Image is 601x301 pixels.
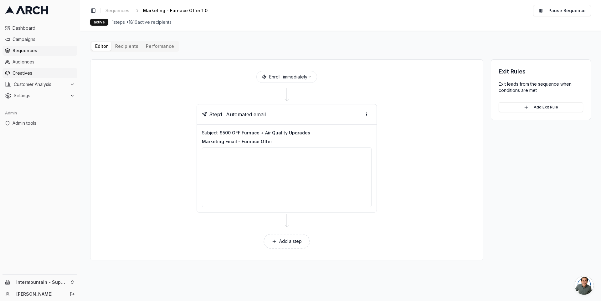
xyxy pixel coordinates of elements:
[283,74,312,80] button: immediately
[103,6,132,15] a: Sequences
[3,118,77,128] a: Admin tools
[16,279,67,285] span: Intermountain - Superior Water & Air
[90,19,108,26] div: active
[3,57,77,67] a: Audiences
[111,42,142,51] button: Recipients
[3,108,77,118] div: Admin
[16,291,63,297] a: [PERSON_NAME]
[13,48,75,54] span: Sequences
[13,59,75,65] span: Audiences
[202,130,218,135] span: Subject:
[13,25,75,31] span: Dashboard
[264,234,310,249] button: Add a step
[13,70,75,76] span: Creatives
[533,5,591,16] button: Pause Sequence
[575,276,593,295] div: Open chat
[499,81,583,93] p: Exit leads from the sequence when conditions are met
[112,19,172,25] span: 1 steps • 1816 active recipients
[103,6,218,15] nav: breadcrumb
[3,79,77,89] button: Customer Analysis
[209,111,222,118] span: Step 1
[105,8,129,14] span: Sequences
[3,23,77,33] a: Dashboard
[3,34,77,44] a: Campaigns
[143,8,208,14] span: Marketing - Furnace Offer 1.0
[3,46,77,56] a: Sequences
[220,130,310,135] span: $500 OFF Furnace + Air Quality Upgrades
[68,290,77,298] button: Log out
[14,81,67,88] span: Customer Analysis
[91,42,111,51] button: Editor
[256,71,317,83] div: Enroll
[142,42,178,51] button: Performance
[202,138,372,145] p: Marketing Email - Furnace Offer
[3,277,77,287] button: Intermountain - Superior Water & Air
[499,102,583,112] button: Add Exit Rule
[3,68,77,78] a: Creatives
[13,36,75,43] span: Campaigns
[14,93,67,99] span: Settings
[3,91,77,101] button: Settings
[226,111,266,118] span: Automated email
[499,67,583,76] h3: Exit Rules
[13,120,75,126] span: Admin tools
